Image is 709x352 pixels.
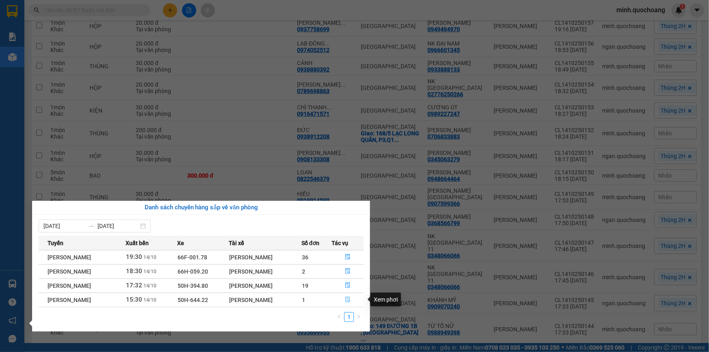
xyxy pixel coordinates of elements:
[345,313,353,322] a: 1
[48,268,91,275] span: [PERSON_NAME]
[178,268,208,275] span: 66H-059.20
[332,293,363,306] button: file-done
[126,282,142,289] span: 17:32
[334,312,344,322] li: Previous Page
[332,239,348,248] span: Tác vụ
[356,314,361,319] span: right
[345,268,351,275] span: file-done
[98,222,139,230] input: Đến ngày
[332,265,363,278] button: file-done
[345,282,351,289] span: file-done
[39,203,364,213] div: Danh sách chuyến hàng sắp về văn phòng
[229,281,301,290] div: [PERSON_NAME]
[229,296,301,304] div: [PERSON_NAME]
[345,297,351,303] span: file-done
[126,296,142,303] span: 15:30
[332,251,363,264] button: file-done
[371,293,401,306] div: Xem phơi
[143,269,157,274] span: 14/10
[178,282,208,289] span: 50H-394.80
[178,254,208,261] span: 66F-001.78
[302,297,305,303] span: 1
[48,282,91,289] span: [PERSON_NAME]
[229,267,301,276] div: [PERSON_NAME]
[126,239,149,248] span: Xuất bến
[354,312,364,322] button: right
[143,297,157,303] span: 14/10
[337,314,342,319] span: left
[88,223,94,229] span: to
[126,267,142,275] span: 18:30
[178,297,208,303] span: 50H-644.22
[332,279,363,292] button: file-done
[344,312,354,322] li: 1
[178,239,184,248] span: Xe
[302,268,305,275] span: 2
[48,239,63,248] span: Tuyến
[354,312,364,322] li: Next Page
[302,282,308,289] span: 19
[229,253,301,262] div: [PERSON_NAME]
[143,254,157,260] span: 14/10
[43,222,85,230] input: Từ ngày
[345,254,351,261] span: file-done
[302,254,308,261] span: 36
[143,283,157,289] span: 14/10
[88,223,94,229] span: swap-right
[48,297,91,303] span: [PERSON_NAME]
[48,254,91,261] span: [PERSON_NAME]
[334,312,344,322] button: left
[229,239,244,248] span: Tài xế
[301,239,320,248] span: Số đơn
[126,253,142,261] span: 19:30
